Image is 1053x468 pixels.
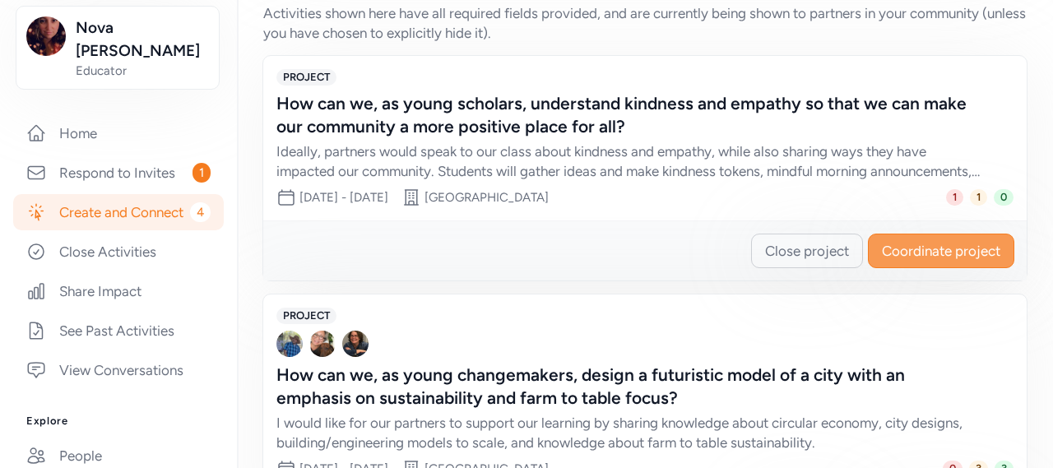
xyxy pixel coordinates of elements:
a: See Past Activities [13,313,224,349]
div: How can we, as young scholars, understand kindness and empathy so that we can make our community ... [276,92,981,138]
span: 0 [994,189,1014,206]
a: Close Activities [13,234,224,270]
img: Avatar [342,331,369,357]
a: Home [13,115,224,151]
div: Ideally, partners would speak to our class about kindness and empathy, while also sharing ways th... [276,141,981,181]
h3: Explore [26,415,211,428]
a: Respond to Invites1 [13,155,224,191]
button: Close project [751,234,863,268]
a: Create and Connect4 [13,194,224,230]
div: [GEOGRAPHIC_DATA] [424,189,549,206]
span: 4 [190,202,211,222]
img: Avatar [309,331,336,357]
span: PROJECT [276,69,336,86]
span: 1 [970,189,987,206]
button: Coordinate project [868,234,1014,268]
span: Nova [PERSON_NAME] [76,16,209,63]
a: Share Impact [13,273,224,309]
div: How can we, as young changemakers, design a futuristic model of a city with an emphasis on sustai... [276,364,981,410]
img: Avatar [276,331,303,357]
div: I would like for our partners to support our learning by sharing knowledge about circular economy... [276,413,981,452]
span: Educator [76,63,209,79]
a: View Conversations [13,352,224,388]
span: Coordinate project [882,241,1000,261]
span: Close project [765,241,849,261]
span: [DATE] - [DATE] [299,190,388,205]
div: Activities shown here have all required fields provided, and are currently being shown to partner... [263,3,1027,43]
span: 1 [946,189,963,206]
span: 1 [193,163,211,183]
span: PROJECT [276,308,336,324]
button: Nova [PERSON_NAME]Educator [16,6,220,90]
